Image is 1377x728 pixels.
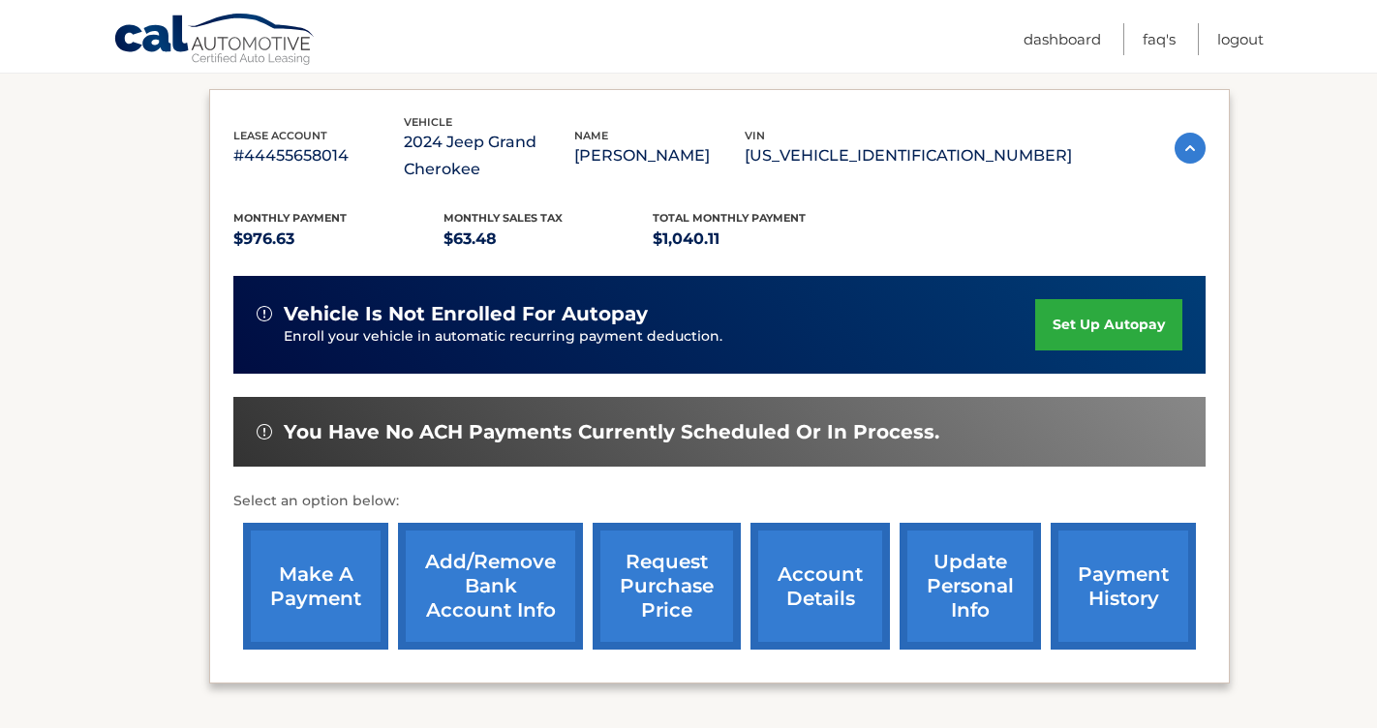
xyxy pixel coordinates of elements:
[404,129,574,183] p: 2024 Jeep Grand Cherokee
[233,226,444,253] p: $976.63
[574,142,745,169] p: [PERSON_NAME]
[284,420,939,444] span: You have no ACH payments currently scheduled or in process.
[243,523,388,650] a: make a payment
[257,306,272,321] img: alert-white.svg
[750,523,890,650] a: account details
[444,226,654,253] p: $63.48
[1024,23,1101,55] a: Dashboard
[233,490,1206,513] p: Select an option below:
[745,142,1072,169] p: [US_VEHICLE_IDENTIFICATION_NUMBER]
[1051,523,1196,650] a: payment history
[404,115,452,129] span: vehicle
[113,13,317,69] a: Cal Automotive
[233,142,404,169] p: #44455658014
[1143,23,1176,55] a: FAQ's
[398,523,583,650] a: Add/Remove bank account info
[653,226,863,253] p: $1,040.11
[284,302,648,326] span: vehicle is not enrolled for autopay
[1217,23,1264,55] a: Logout
[745,129,765,142] span: vin
[900,523,1041,650] a: update personal info
[284,326,1035,348] p: Enroll your vehicle in automatic recurring payment deduction.
[1035,299,1182,350] a: set up autopay
[444,211,563,225] span: Monthly sales Tax
[233,211,347,225] span: Monthly Payment
[653,211,806,225] span: Total Monthly Payment
[257,424,272,440] img: alert-white.svg
[574,129,608,142] span: name
[233,129,327,142] span: lease account
[1175,133,1206,164] img: accordion-active.svg
[593,523,741,650] a: request purchase price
